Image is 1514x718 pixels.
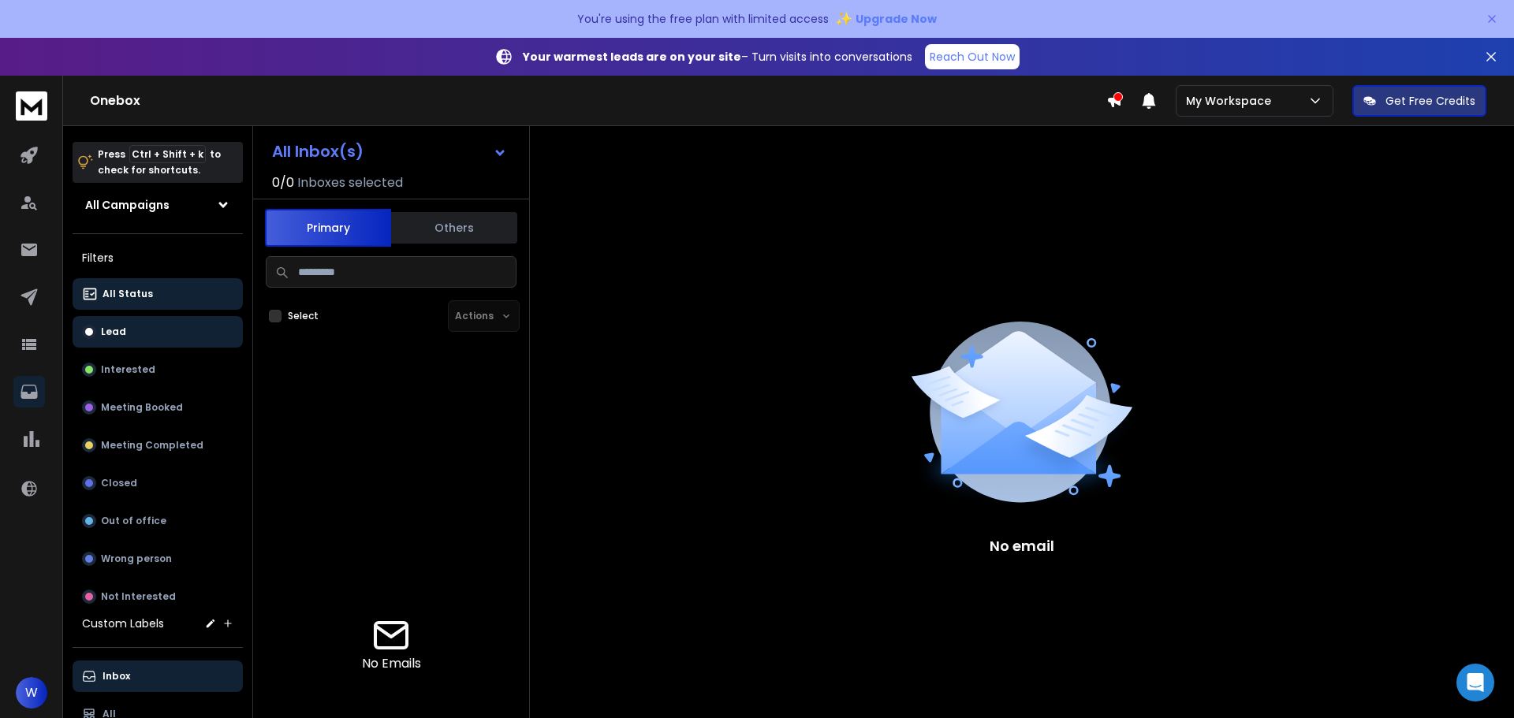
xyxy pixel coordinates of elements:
[101,477,137,489] p: Closed
[523,49,741,65] strong: Your warmest leads are on your site
[82,616,164,631] h3: Custom Labels
[297,173,403,192] h3: Inboxes selected
[1186,93,1277,109] p: My Workspace
[101,326,126,338] p: Lead
[1456,664,1494,701] div: Open Intercom Messenger
[103,670,130,683] p: Inbox
[90,91,1106,110] h1: Onebox
[362,654,421,673] p: No Emails
[101,590,176,603] p: Not Interested
[85,197,170,213] h1: All Campaigns
[835,8,852,30] span: ✨
[523,49,912,65] p: – Turn visits into conversations
[73,581,243,612] button: Not Interested
[272,173,294,192] span: 0 / 0
[129,145,206,163] span: Ctrl + Shift + k
[73,543,243,575] button: Wrong person
[930,49,1015,65] p: Reach Out Now
[835,3,937,35] button: ✨Upgrade Now
[101,552,172,565] p: Wrong person
[1385,93,1475,109] p: Get Free Credits
[265,209,391,247] button: Primary
[73,354,243,385] button: Interested
[101,439,203,452] p: Meeting Completed
[101,515,166,527] p: Out of office
[288,310,319,322] label: Select
[1352,85,1486,117] button: Get Free Credits
[925,44,1020,69] a: Reach Out Now
[98,147,221,178] p: Press to check for shortcuts.
[73,505,243,537] button: Out of office
[73,392,243,423] button: Meeting Booked
[856,11,937,27] span: Upgrade Now
[16,677,47,709] button: W
[391,210,517,245] button: Others
[73,467,243,499] button: Closed
[73,247,243,269] h3: Filters
[577,11,829,27] p: You're using the free plan with limited access
[990,535,1054,557] p: No email
[73,660,243,692] button: Inbox
[73,278,243,310] button: All Status
[73,316,243,348] button: Lead
[73,430,243,461] button: Meeting Completed
[101,363,155,376] p: Interested
[101,401,183,414] p: Meeting Booked
[259,136,520,167] button: All Inbox(s)
[272,143,364,159] h1: All Inbox(s)
[73,189,243,221] button: All Campaigns
[103,288,153,300] p: All Status
[16,91,47,121] img: logo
